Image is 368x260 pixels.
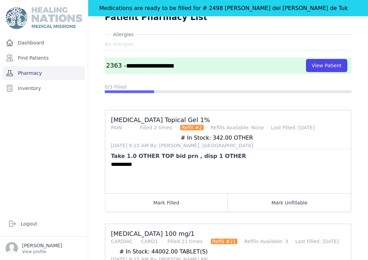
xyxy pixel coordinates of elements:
h3: [MEDICAL_DATA] 100 mg/1 [111,230,345,245]
h3: [MEDICAL_DATA] Topical Gel 1% [111,116,345,131]
a: Dashboard [3,36,85,50]
span: Last Filled: [DATE] [271,125,315,130]
div: [DATE] 9:15 AM By: [PERSON_NAME], [GEOGRAPHIC_DATA] [111,142,253,149]
span: Refill #2 [180,125,203,130]
a: [PERSON_NAME] View profile [6,242,82,254]
a: Inventory [3,81,85,95]
h3: 2363 - [106,61,306,70]
p: View profile [22,249,62,254]
a: Find Patients [3,51,85,65]
div: CARD1 [141,238,158,245]
span: Last Filled: [DATE] [295,239,339,244]
p: [PERSON_NAME] [22,242,62,249]
span: Filled 21 times [166,239,204,244]
button: Mark Filled [105,193,228,212]
div: # In Stock: 44002.00 TABLET(S) [111,248,208,256]
img: Medical Missions EMR [6,7,82,29]
button: View Patient [306,59,347,72]
span: Refills Available: None [211,125,264,130]
button: Mark Unfillable [228,193,351,212]
span: Allergies [110,31,136,38]
div: PAIN [111,124,122,131]
div: CARDIAC [111,238,133,245]
span: Refill #21 [211,239,237,244]
span: Filled 2 times [139,125,173,130]
div: 0/3 Filled [105,83,351,90]
div: Take 1.0 OTHER TOP bid prn , disp 1 OTHER [111,152,246,160]
div: # In Stock: 342.00 OTHER [111,134,253,142]
a: Logout [6,217,82,231]
a: Pharmacy [3,66,85,80]
span: Refills Available: 3 [244,239,288,244]
h1: Patient Pharmacy List [105,12,207,23]
span: No Allergies [105,41,134,48]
